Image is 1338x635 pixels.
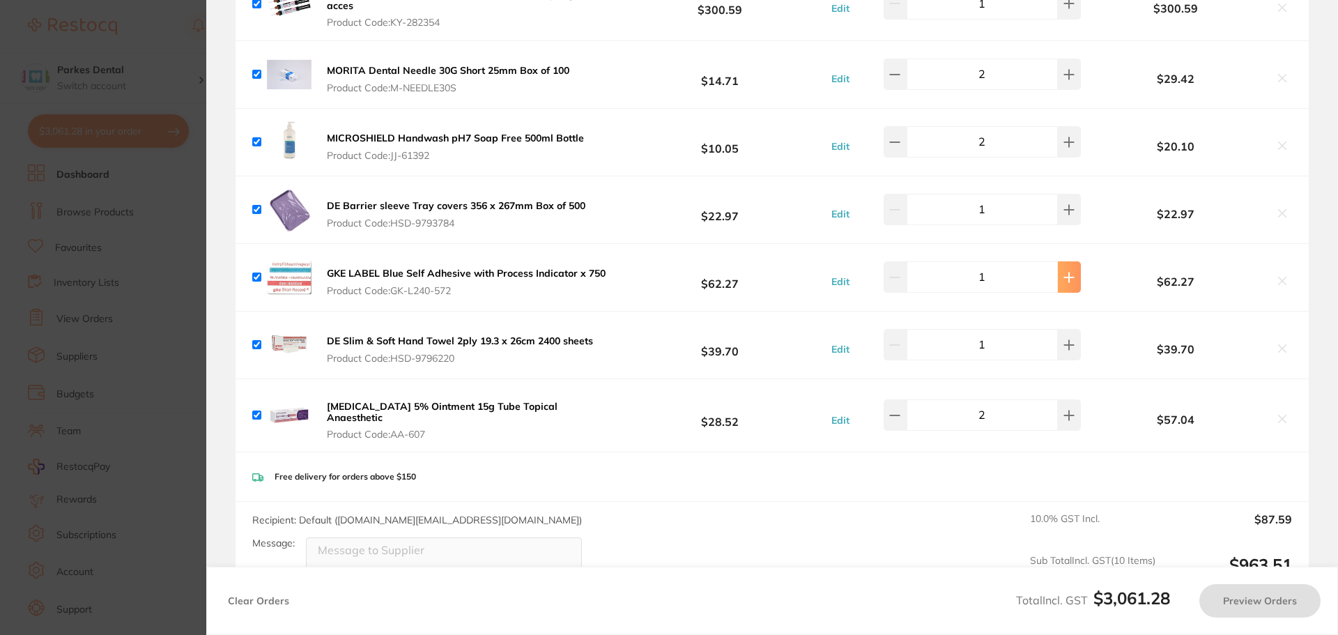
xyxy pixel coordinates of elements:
[1199,584,1321,618] button: Preview Orders
[616,332,824,358] b: $39.70
[827,140,854,153] button: Edit
[267,323,312,367] img: Y2tjZDlxOA
[267,52,312,97] img: YXFpZjIwbg
[224,584,293,618] button: Clear Orders
[1084,413,1267,426] b: $57.04
[827,275,854,288] button: Edit
[327,400,557,424] b: [MEDICAL_DATA] 5% Ointment 15g Tube Topical Anaesthetic
[1084,343,1267,355] b: $39.70
[275,472,416,482] p: Free delivery for orders above $150
[327,429,612,440] span: Product Code: AA-607
[327,82,569,93] span: Product Code: M-NEEDLE30S
[323,335,597,364] button: DE Slim & Soft Hand Towel 2ply 19.3 x 26cm 2400 sheets Product Code:HSD-9796220
[267,188,312,232] img: Y3EyOHl6NA
[827,414,854,427] button: Edit
[327,267,606,280] b: GKE LABEL Blue Self Adhesive with Process Indicator x 750
[327,199,585,212] b: DE Barrier sleeve Tray covers 356 x 267mm Box of 500
[616,264,824,290] b: $62.27
[616,402,824,428] b: $28.52
[1030,513,1155,544] span: 10.0 % GST Incl.
[323,199,590,229] button: DE Barrier sleeve Tray covers 356 x 267mm Box of 500 Product Code:HSD-9793784
[1030,555,1155,593] span: Sub Total Incl. GST ( 10 Items)
[1167,513,1292,544] output: $87.59
[616,197,824,222] b: $22.97
[327,335,593,347] b: DE Slim & Soft Hand Towel 2ply 19.3 x 26cm 2400 sheets
[1084,2,1267,15] b: $300.59
[327,64,569,77] b: MORITA Dental Needle 30G Short 25mm Box of 100
[323,267,610,296] button: GKE LABEL Blue Self Adhesive with Process Indicator x 750 Product Code:GK-L240-572
[327,353,593,364] span: Product Code: HSD-9796220
[267,393,312,438] img: d2hudzRrbg
[1084,208,1267,220] b: $22.97
[327,217,585,229] span: Product Code: HSD-9793784
[827,343,854,355] button: Edit
[616,61,824,87] b: $14.71
[252,537,295,549] label: Message:
[827,72,854,85] button: Edit
[1084,140,1267,153] b: $20.10
[323,400,616,441] button: [MEDICAL_DATA] 5% Ointment 15g Tube Topical Anaesthetic Product Code:AA-607
[1084,275,1267,288] b: $62.27
[327,17,612,28] span: Product Code: KY-282354
[323,132,588,161] button: MICROSHIELD Handwash pH7 Soap Free 500ml Bottle Product Code:JJ-61392
[616,129,824,155] b: $10.05
[323,64,574,93] button: MORITA Dental Needle 30G Short 25mm Box of 100 Product Code:M-NEEDLE30S
[827,2,854,15] button: Edit
[327,285,606,296] span: Product Code: GK-L240-572
[1093,588,1170,609] b: $3,061.28
[267,255,312,300] img: eGFqNnB6bA
[267,120,312,165] img: aDJ3djF3bA
[1167,555,1292,593] output: $963.51
[1016,593,1170,607] span: Total Incl. GST
[827,208,854,220] button: Edit
[252,514,582,526] span: Recipient: Default ( [DOMAIN_NAME][EMAIL_ADDRESS][DOMAIN_NAME] )
[1084,72,1267,85] b: $29.42
[327,132,584,144] b: MICROSHIELD Handwash pH7 Soap Free 500ml Bottle
[327,150,584,161] span: Product Code: JJ-61392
